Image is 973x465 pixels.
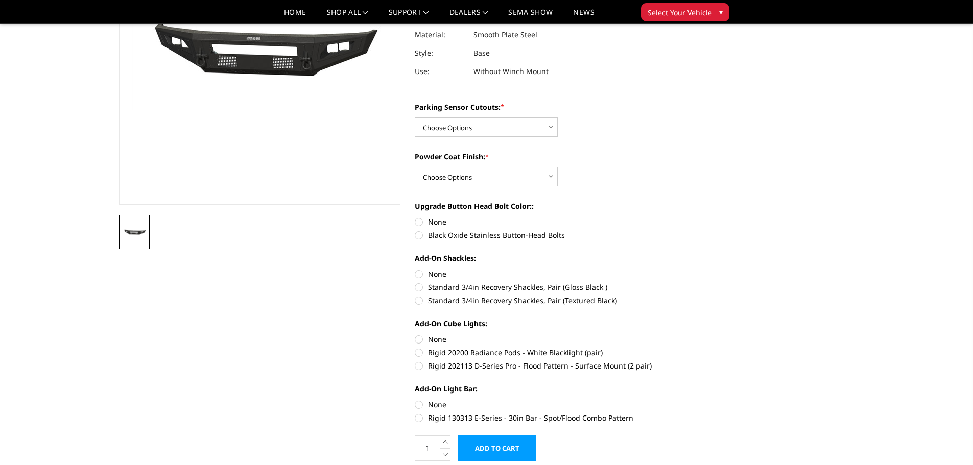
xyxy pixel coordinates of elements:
[573,9,594,23] a: News
[284,9,306,23] a: Home
[415,295,697,306] label: Standard 3/4in Recovery Shackles, Pair (Textured Black)
[415,230,697,240] label: Black Oxide Stainless Button-Head Bolts
[415,216,697,227] label: None
[415,318,697,329] label: Add-On Cube Lights:
[415,44,466,62] dt: Style:
[415,151,697,162] label: Powder Coat Finish:
[415,347,697,358] label: Rigid 20200 Radiance Pods - White Blacklight (pair)
[327,9,368,23] a: shop all
[415,26,466,44] dt: Material:
[389,9,429,23] a: Support
[458,435,536,461] input: Add to Cart
[415,334,697,345] label: None
[415,412,697,423] label: Rigid 130313 E-Series - 30in Bar - Spot/Flood Combo Pattern
[648,7,712,18] span: Select Your Vehicle
[508,9,553,23] a: SEMA Show
[473,44,490,62] dd: Base
[719,7,723,17] span: ▾
[449,9,488,23] a: Dealers
[641,3,729,21] button: Select Your Vehicle
[415,102,697,112] label: Parking Sensor Cutouts:
[922,416,973,465] iframe: Chat Widget
[473,26,537,44] dd: Smooth Plate Steel
[473,62,549,81] dd: Without Winch Mount
[122,227,147,238] img: 2023-2025 Ford F250-350 - A2L Series - Base Front Bumper
[415,201,697,211] label: Upgrade Button Head Bolt Color::
[415,383,697,394] label: Add-On Light Bar:
[415,62,466,81] dt: Use:
[415,282,697,292] label: Standard 3/4in Recovery Shackles, Pair (Gloss Black )
[415,253,697,263] label: Add-On Shackles:
[415,360,697,371] label: Rigid 202113 D-Series Pro - Flood Pattern - Surface Mount (2 pair)
[415,268,697,279] label: None
[415,399,697,410] label: None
